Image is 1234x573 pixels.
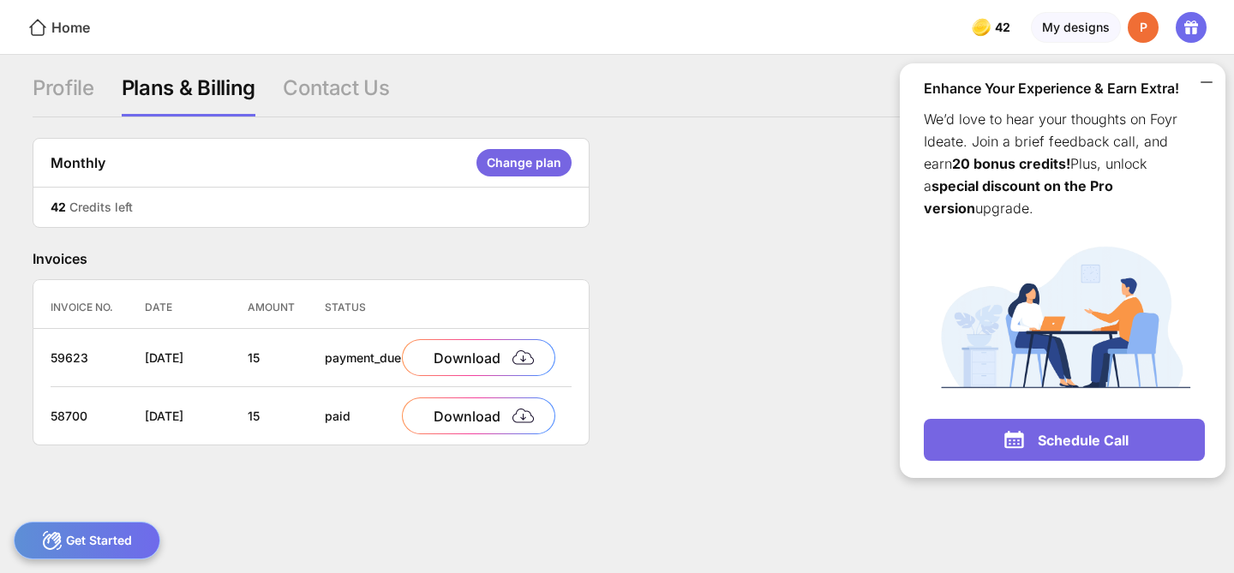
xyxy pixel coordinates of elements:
div: Enhance Your Experience & Earn Extra! [924,79,1205,98]
div: Get Started [14,522,160,559]
div: [DATE] [145,407,231,426]
div: Credits left [69,198,133,217]
div: 58700 [51,407,128,426]
div: paid [325,407,385,426]
div: Change plan [476,149,572,176]
div: Amount [248,297,308,318]
div: Monthly [51,152,105,173]
div: P [1128,12,1159,43]
div: 59623 [51,349,128,367]
span: special discount on the Pro version [924,177,1113,217]
div: Profile [33,75,94,116]
div: Contact Us [283,75,390,116]
div: Download [402,339,555,376]
span: 20 bonus credits! [952,155,1070,172]
div: Schedule Call [924,419,1205,461]
div: Status [325,297,385,318]
div: We’d love to hear your thoughts on Foyr Ideate. Join a brief feedback call, and earn Plus, unlock... [924,108,1205,219]
div: 15 [248,407,308,426]
div: Date [145,297,231,318]
div: 15 [248,349,308,367]
div: Plans & Billing [122,75,255,116]
div: Invoice No. [51,297,128,318]
div: payment_due [325,349,385,367]
div: Home [27,17,90,38]
span: 42 [995,21,1014,34]
div: Invoices [33,248,1207,269]
div: [DATE] [145,349,231,367]
div: My designs [1031,12,1121,43]
div: 42 [51,198,66,217]
div: Download [402,397,555,434]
